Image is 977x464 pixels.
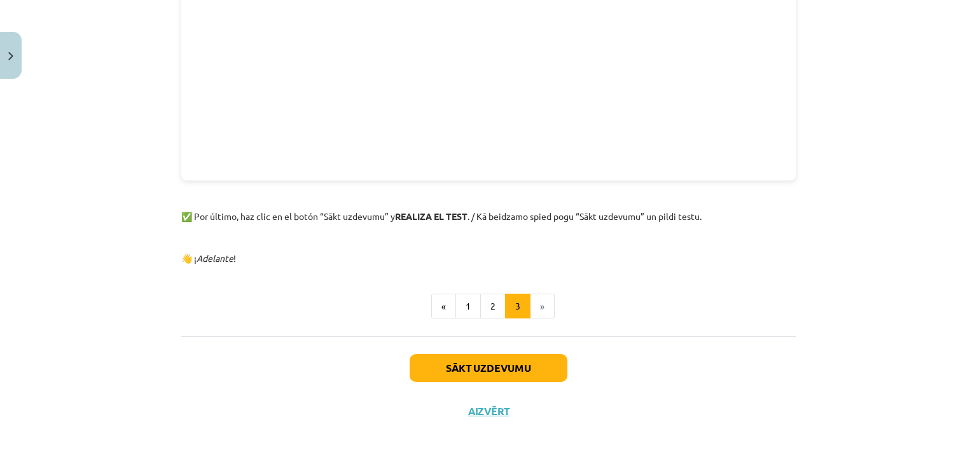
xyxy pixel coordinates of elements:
[181,252,796,265] p: 👋 ¡ !
[410,354,567,382] button: Sākt uzdevumu
[181,294,796,319] nav: Page navigation example
[480,294,506,319] button: 2
[197,252,233,264] i: Adelante
[431,294,456,319] button: «
[395,210,468,222] b: REALIZA EL TEST
[505,294,530,319] button: 3
[464,405,513,418] button: Aizvērt
[181,210,796,223] p: ✅ Por último, haz clic en el botón “Sākt uzdevumu” y . / Kā beidzamo spied pogu “Sākt uzdevumu” u...
[8,52,13,60] img: icon-close-lesson-0947bae3869378f0d4975bcd49f059093ad1ed9edebbc8119c70593378902aed.svg
[455,294,481,319] button: 1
